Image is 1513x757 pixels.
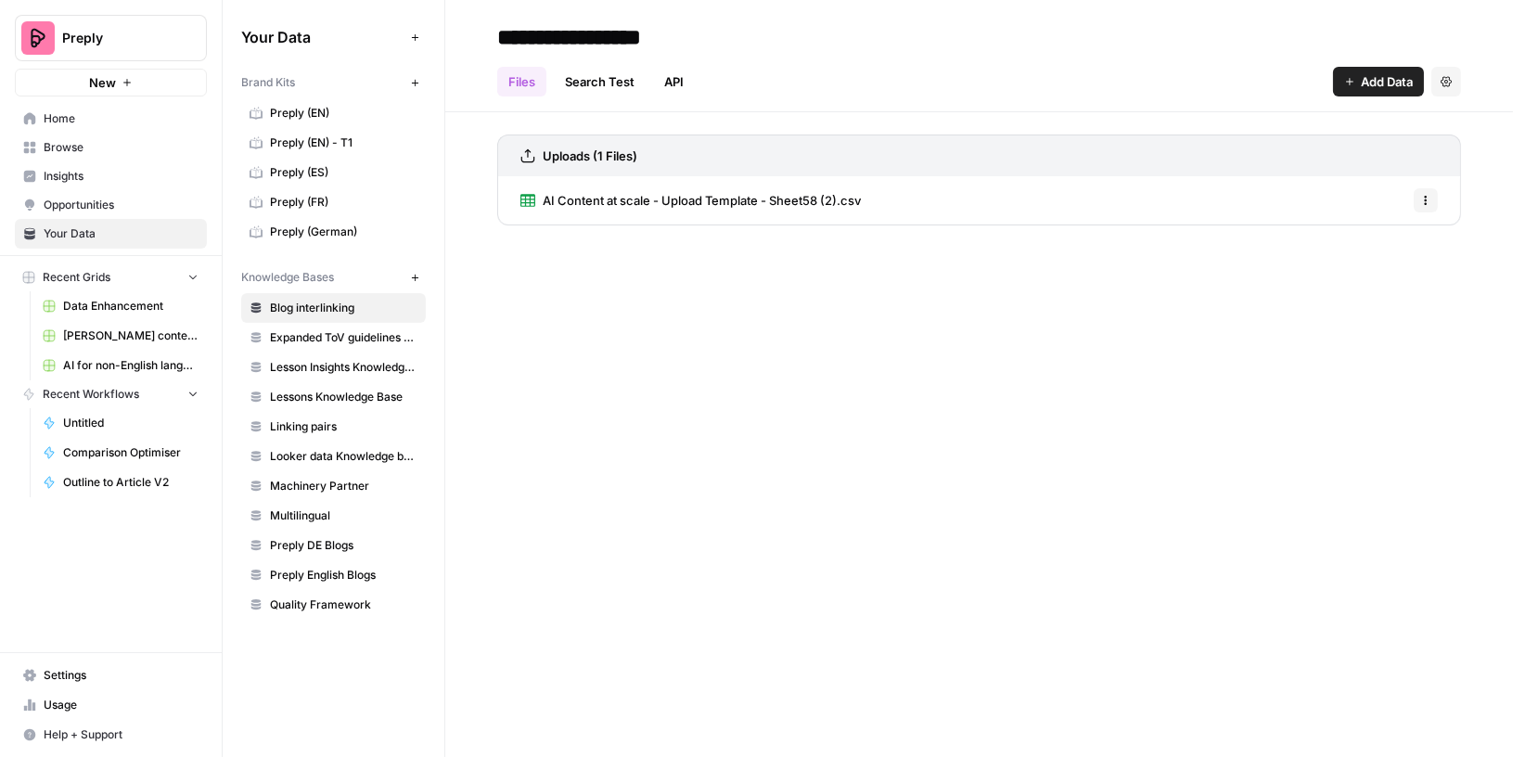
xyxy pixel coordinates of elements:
[270,300,417,316] span: Blog interlinking
[241,560,426,590] a: Preply English Blogs
[44,139,199,156] span: Browse
[241,501,426,531] a: Multilingual
[44,726,199,743] span: Help + Support
[34,321,207,351] a: [PERSON_NAME] content interlinking test - new content
[270,135,417,151] span: Preply (EN) - T1
[44,667,199,684] span: Settings
[34,408,207,438] a: Untitled
[270,105,417,122] span: Preply (EN)
[241,269,334,286] span: Knowledge Bases
[63,415,199,431] span: Untitled
[15,104,207,134] a: Home
[43,269,110,286] span: Recent Grids
[15,161,207,191] a: Insights
[15,661,207,690] a: Settings
[497,67,546,96] a: Files
[543,147,637,165] h3: Uploads (1 Files)
[241,187,426,217] a: Preply (FR)
[270,164,417,181] span: Preply (ES)
[62,29,174,47] span: Preply
[270,224,417,240] span: Preply (German)
[1333,67,1424,96] button: Add Data
[34,468,207,497] a: Outline to Article V2
[520,176,861,225] a: AI Content at scale - Upload Template - Sheet58 (2).csv
[241,382,426,412] a: Lessons Knowledge Base
[15,15,207,61] button: Workspace: Preply
[270,194,417,211] span: Preply (FR)
[15,219,207,249] a: Your Data
[241,353,426,382] a: Lesson Insights Knowledge Base
[241,74,295,91] span: Brand Kits
[653,67,695,96] a: API
[15,133,207,162] a: Browse
[34,438,207,468] a: Comparison Optimiser
[89,73,116,92] span: New
[15,263,207,291] button: Recent Grids
[1361,72,1413,91] span: Add Data
[15,720,207,750] button: Help + Support
[241,158,426,187] a: Preply (ES)
[270,478,417,494] span: Machinery Partner
[270,597,417,613] span: Quality Framework
[270,418,417,435] span: Linking pairs
[34,291,207,321] a: Data Enhancement
[270,329,417,346] span: Expanded ToV guidelines for AI
[63,298,199,314] span: Data Enhancement
[44,697,199,713] span: Usage
[15,380,207,408] button: Recent Workflows
[241,471,426,501] a: Machinery Partner
[63,444,199,461] span: Comparison Optimiser
[44,110,199,127] span: Home
[241,217,426,247] a: Preply (German)
[63,327,199,344] span: [PERSON_NAME] content interlinking test - new content
[241,323,426,353] a: Expanded ToV guidelines for AI
[241,26,404,48] span: Your Data
[520,135,637,176] a: Uploads (1 Files)
[44,197,199,213] span: Opportunities
[15,69,207,96] button: New
[15,690,207,720] a: Usage
[241,128,426,158] a: Preply (EN) - T1
[21,21,55,55] img: Preply Logo
[543,191,861,210] span: AI Content at scale - Upload Template - Sheet58 (2).csv
[270,567,417,584] span: Preply English Blogs
[270,537,417,554] span: Preply DE Blogs
[554,67,646,96] a: Search Test
[241,293,426,323] a: Blog interlinking
[241,98,426,128] a: Preply (EN)
[44,168,199,185] span: Insights
[63,474,199,491] span: Outline to Article V2
[270,448,417,465] span: Looker data Knowledge base (EN)
[270,389,417,405] span: Lessons Knowledge Base
[43,386,139,403] span: Recent Workflows
[34,351,207,380] a: AI for non-English languages
[241,442,426,471] a: Looker data Knowledge base (EN)
[44,225,199,242] span: Your Data
[241,531,426,560] a: Preply DE Blogs
[270,359,417,376] span: Lesson Insights Knowledge Base
[270,507,417,524] span: Multilingual
[241,590,426,620] a: Quality Framework
[15,190,207,220] a: Opportunities
[63,357,199,374] span: AI for non-English languages
[241,412,426,442] a: Linking pairs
